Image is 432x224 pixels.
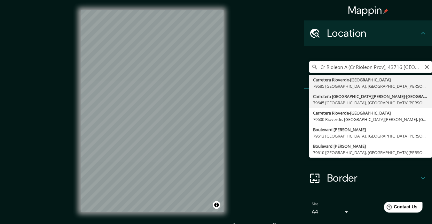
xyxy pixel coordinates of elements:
h4: Mappin [348,4,389,17]
div: 79610 [GEOGRAPHIC_DATA], [GEOGRAPHIC_DATA][PERSON_NAME], [GEOGRAPHIC_DATA] [313,149,428,156]
canvas: Map [81,10,224,212]
div: 79685 [GEOGRAPHIC_DATA], [GEOGRAPHIC_DATA][PERSON_NAME], [GEOGRAPHIC_DATA] [313,83,428,89]
label: Size [312,201,318,207]
div: Location [304,20,432,46]
h4: Border [327,172,419,184]
input: Pick your city or area [309,61,432,73]
button: Clear [424,63,429,70]
div: Boulevard [PERSON_NAME] [313,126,428,133]
div: 79613 [GEOGRAPHIC_DATA], [GEOGRAPHIC_DATA][PERSON_NAME], [GEOGRAPHIC_DATA] [313,133,428,139]
div: 79600 Rioverde, [GEOGRAPHIC_DATA][PERSON_NAME], [GEOGRAPHIC_DATA] [313,116,428,123]
img: pin-icon.png [383,9,388,14]
h4: Location [327,27,419,40]
div: A4 [312,207,350,217]
div: Carretera [GEOGRAPHIC_DATA][PERSON_NAME]-[GEOGRAPHIC_DATA] [313,93,428,100]
div: Pins [304,89,432,114]
h4: Layout [327,146,419,159]
div: 79645 [GEOGRAPHIC_DATA], [GEOGRAPHIC_DATA][PERSON_NAME], [GEOGRAPHIC_DATA] [313,100,428,106]
div: Boulevard [PERSON_NAME] [313,143,428,149]
div: Border [304,165,432,191]
div: Carretera Rioverde-[GEOGRAPHIC_DATA] [313,77,428,83]
div: Layout [304,140,432,165]
button: Toggle attribution [213,201,220,209]
div: Carretera Rioverde-[GEOGRAPHIC_DATA] [313,110,428,116]
div: Style [304,114,432,140]
iframe: Help widget launcher [375,199,425,217]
